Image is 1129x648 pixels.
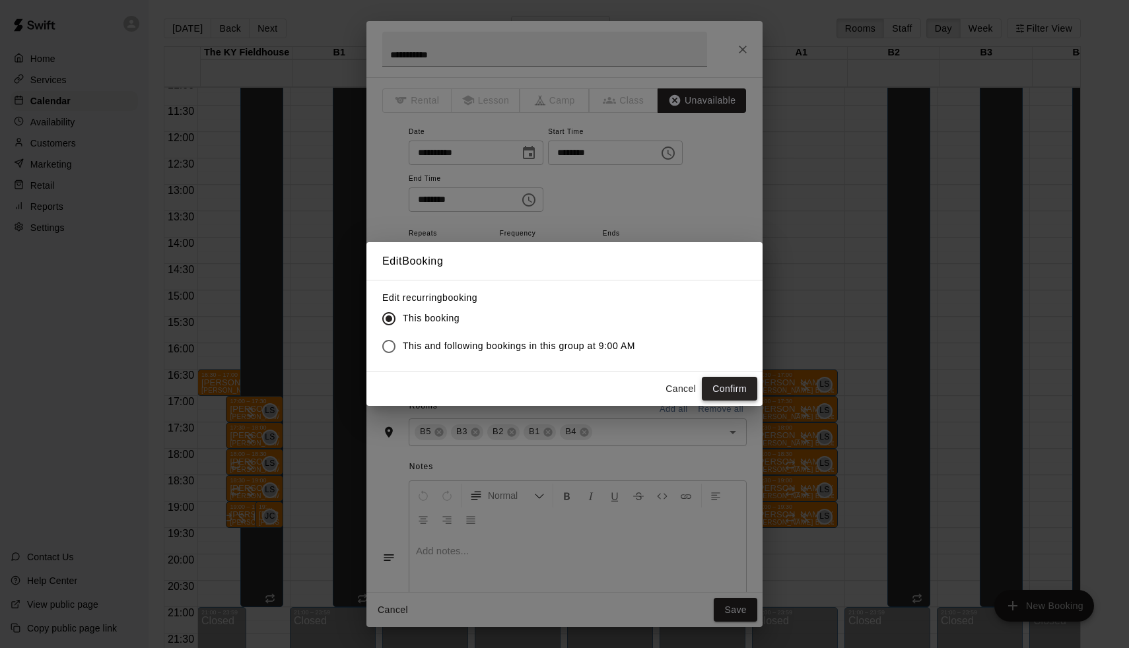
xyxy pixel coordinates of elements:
[366,242,763,280] h2: Edit Booking
[403,311,460,325] span: This booking
[702,377,757,401] button: Confirm
[403,339,635,353] span: This and following bookings in this group at 9:00 AM
[660,377,702,401] button: Cancel
[382,291,646,304] label: Edit recurring booking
